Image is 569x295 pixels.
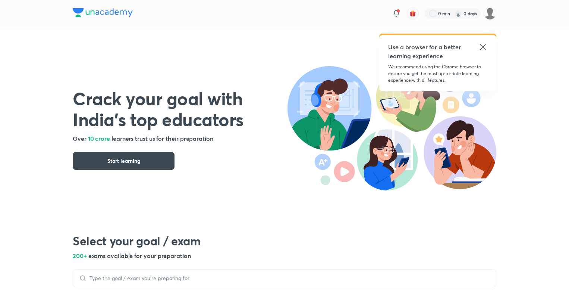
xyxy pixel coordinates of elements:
[73,88,287,130] h1: Crack your goal with India’s top educators
[407,7,419,19] button: avatar
[107,157,140,165] span: Start learning
[87,275,490,281] input: Type the goal / exam you’re preparing for
[287,66,496,190] img: header
[484,7,496,20] img: Ankit
[73,8,133,19] a: Company Logo
[409,10,416,17] img: avatar
[388,43,462,60] h5: Use a browser for a better learning experience
[73,233,496,248] h2: Select your goal / exam
[73,251,496,260] h5: 200+
[388,63,487,84] p: We recommend using the Chrome browser to ensure you get the most up-to-date learning experience w...
[88,252,191,260] span: exams available for your preparation
[88,134,110,142] span: 10 crore
[73,152,175,170] button: Start learning
[73,134,287,143] h5: Over learners trust us for their preparation
[455,10,462,17] img: streak
[73,8,133,17] img: Company Logo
